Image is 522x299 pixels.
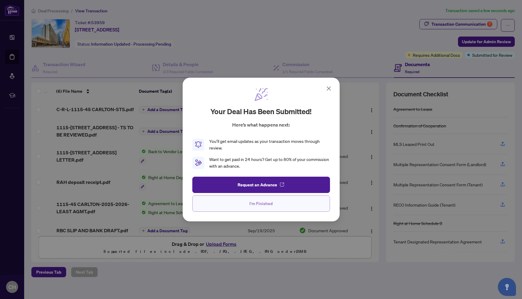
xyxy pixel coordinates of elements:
button: Open asap [498,278,516,296]
span: I'm Finished [249,199,273,208]
p: Here’s what happens next: [232,121,290,128]
div: You’ll get email updates as your transaction moves through review. [209,138,330,151]
h2: Your deal has been submitted! [210,107,312,116]
div: Want to get paid in 24 hours? Get up to 80% of your commission with an advance. [209,156,330,169]
span: Request an Advance [238,180,277,190]
button: Request an Advance [192,177,330,193]
button: I'm Finished [192,195,330,212]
